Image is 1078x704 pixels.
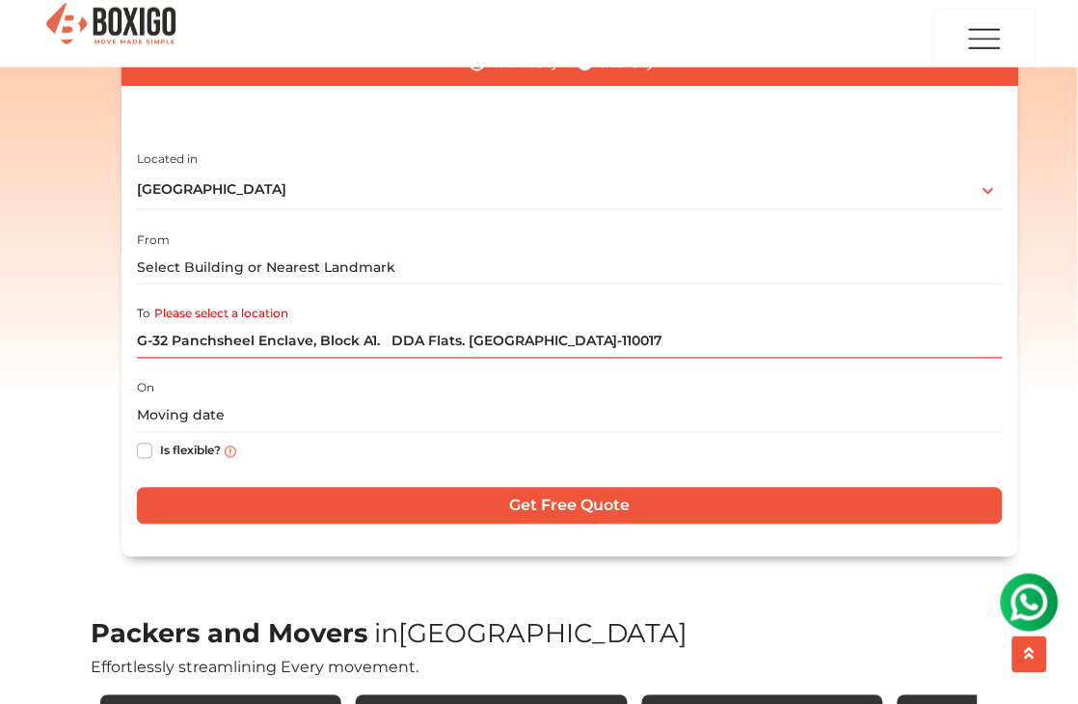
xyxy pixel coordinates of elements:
[91,619,987,651] h1: Packers and Movers
[160,440,221,460] label: Is flexible?
[367,618,688,650] span: [GEOGRAPHIC_DATA]
[137,399,1003,433] input: Moving date
[43,1,178,48] img: Boxigo
[225,447,236,458] img: info
[154,306,288,323] label: Please select a location
[137,251,1003,284] input: Select Building or Nearest Landmark
[374,618,398,650] span: in
[137,325,1003,359] input: Select Building or Nearest Landmark
[137,231,170,249] label: From
[1012,636,1047,673] button: scroll up
[19,19,58,58] img: whatsapp-icon.svg
[966,11,1005,67] img: menu
[137,306,150,323] label: To
[137,180,286,198] span: [GEOGRAPHIC_DATA]
[137,150,198,168] label: Located in
[91,659,418,677] span: Effortlessly streamlining Every movement.
[137,488,1003,525] input: Get Free Quote
[137,380,154,397] label: On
